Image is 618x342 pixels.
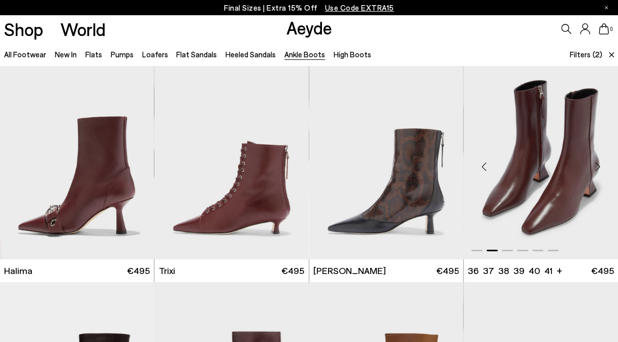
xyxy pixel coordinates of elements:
img: Koko Leather Ankle Boots [464,65,618,259]
p: Final Sizes | Extra 15% Off [224,2,394,14]
a: 36 37 38 39 40 41 + €495 [464,259,618,282]
li: + [557,263,562,277]
a: Aeyde [286,17,332,38]
span: Trixi [159,264,175,277]
a: Flat Sandals [176,50,217,59]
span: Filters [569,50,590,59]
a: High Boots [334,50,371,59]
a: Flats [85,50,102,59]
img: Trixi Lace-Up Boots [154,65,308,259]
li: 37 [483,264,494,277]
a: Pumps [111,50,134,59]
a: Trixi €495 [154,259,308,282]
span: €495 [127,264,150,277]
span: (2) [593,49,602,60]
span: 0 [609,26,614,32]
a: 0 [599,23,609,35]
a: New In [55,50,77,59]
span: Navigate to /collections/ss25-final-sizes [325,3,394,12]
li: 41 [544,264,552,277]
div: Next slide [582,151,613,182]
a: World [60,20,106,38]
li: 39 [513,264,525,277]
a: Next slide Previous slide [464,65,618,259]
span: [PERSON_NAME] [313,264,386,277]
span: Halima [4,264,32,277]
li: 40 [529,264,540,277]
li: 38 [498,264,509,277]
a: Loafers [142,50,168,59]
div: 2 / 6 [464,65,618,259]
li: 36 [468,264,479,277]
span: €495 [436,264,459,277]
img: Sila Dual-Toned Boots [309,65,463,259]
a: Shop [4,20,43,38]
a: [PERSON_NAME] €495 [309,259,463,282]
ul: variant [468,264,549,277]
div: Previous slide [469,151,499,182]
span: €495 [281,264,304,277]
span: €495 [591,264,614,277]
a: Ankle Boots [284,50,325,59]
a: Heeled Sandals [225,50,276,59]
a: All Footwear [4,50,46,59]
